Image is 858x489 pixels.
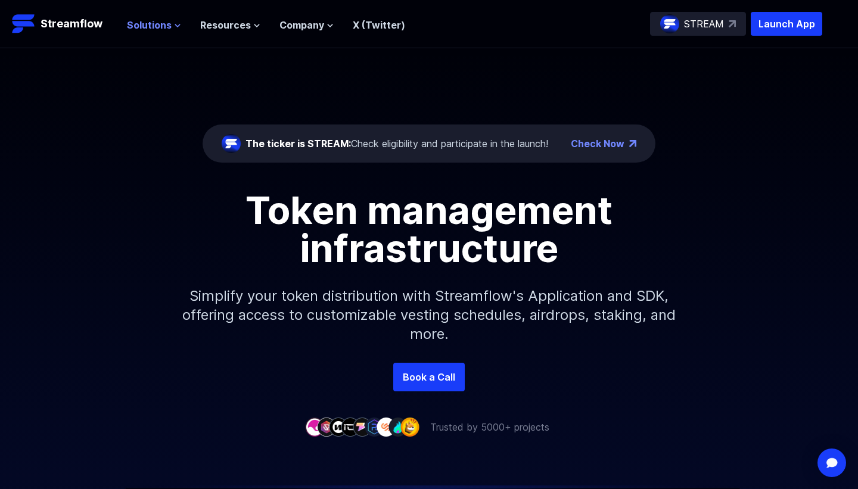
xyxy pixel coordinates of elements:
button: Solutions [127,18,181,32]
p: Streamflow [41,15,102,32]
img: company-3 [329,418,348,436]
img: streamflow-logo-circle.png [222,134,241,153]
img: Streamflow Logo [12,12,36,36]
img: company-9 [400,418,419,436]
img: company-5 [353,418,372,436]
img: company-2 [317,418,336,436]
img: company-4 [341,418,360,436]
button: Resources [200,18,260,32]
img: company-6 [365,418,384,436]
span: Solutions [127,18,172,32]
p: STREAM [684,17,724,31]
p: Simplify your token distribution with Streamflow's Application and SDK, offering access to custom... [173,267,685,363]
a: Book a Call [393,363,465,391]
span: The ticker is STREAM: [245,138,351,149]
div: Check eligibility and participate in the launch! [245,136,548,151]
button: Company [279,18,334,32]
img: streamflow-logo-circle.png [660,14,679,33]
img: top-right-arrow.png [629,140,636,147]
img: company-8 [388,418,408,436]
div: Open Intercom Messenger [817,448,846,477]
img: company-7 [377,418,396,436]
p: Trusted by 5000+ projects [430,420,549,434]
img: company-1 [305,418,324,436]
span: Company [279,18,324,32]
h1: Token management infrastructure [161,191,697,267]
a: Check Now [571,136,624,151]
span: Resources [200,18,251,32]
img: top-right-arrow.svg [729,20,736,27]
a: X (Twitter) [353,19,405,31]
button: Launch App [751,12,822,36]
a: STREAM [650,12,746,36]
a: Streamflow [12,12,115,36]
